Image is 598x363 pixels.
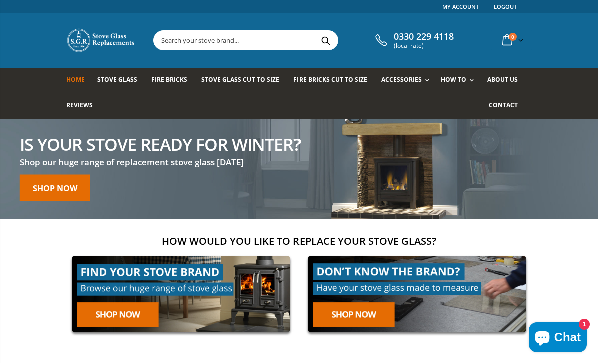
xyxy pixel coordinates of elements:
[489,93,525,119] a: Contact
[381,75,422,84] span: Accessories
[498,30,525,50] a: 0
[293,68,375,93] a: Fire Bricks Cut To Size
[66,234,532,248] h2: How would you like to replace your stove glass?
[20,135,301,152] h2: Is your stove ready for winter?
[66,250,296,338] img: find-your-brand-cta_9b334d5d-5c94-48ed-825f-d7972bbdebd0.jpg
[66,101,93,109] span: Reviews
[441,75,466,84] span: How To
[487,75,518,84] span: About us
[489,101,518,109] span: Contact
[20,174,90,201] a: Shop now
[66,68,92,93] a: Home
[441,68,479,93] a: How To
[302,250,532,338] img: made-to-measure-cta_2cd95ceb-d519-4648-b0cf-d2d338fdf11f.jpg
[154,31,430,50] input: Search your stove brand...
[487,68,525,93] a: About us
[66,28,136,53] img: Stove Glass Replacement
[314,31,337,50] button: Search
[151,68,195,93] a: Fire Bricks
[201,75,279,84] span: Stove Glass Cut To Size
[293,75,367,84] span: Fire Bricks Cut To Size
[97,75,137,84] span: Stove Glass
[66,93,100,119] a: Reviews
[20,156,301,168] h3: Shop our huge range of replacement stove glass [DATE]
[66,75,85,84] span: Home
[526,322,590,355] inbox-online-store-chat: Shopify online store chat
[201,68,286,93] a: Stove Glass Cut To Size
[509,33,517,41] span: 0
[151,75,187,84] span: Fire Bricks
[381,68,434,93] a: Accessories
[97,68,145,93] a: Stove Glass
